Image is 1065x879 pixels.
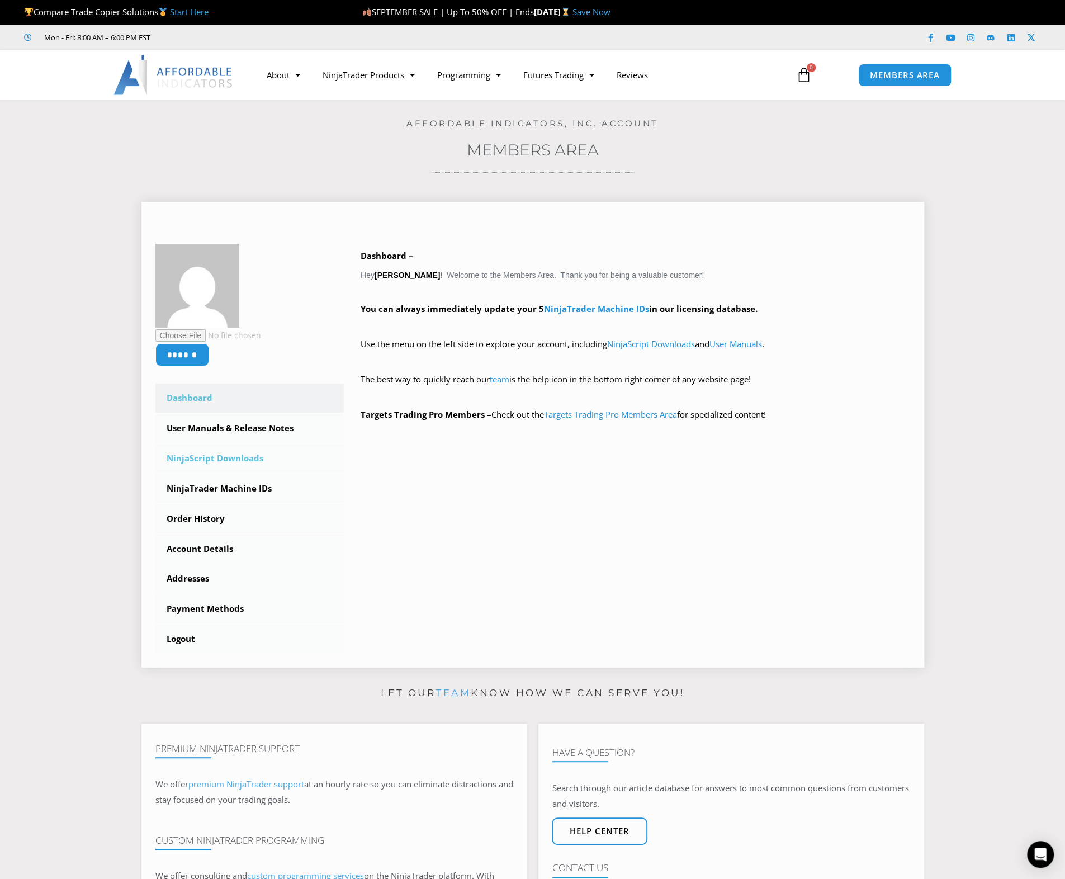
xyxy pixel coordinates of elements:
a: Targets Trading Pro Members Area [544,409,677,420]
a: Affordable Indicators, Inc. Account [406,118,659,129]
img: 🏆 [25,8,33,16]
a: Logout [155,625,344,654]
span: Compare Trade Copier Solutions [24,6,209,17]
a: Save Now [572,6,610,17]
a: Account Details [155,535,344,564]
img: 5f134d5080cd8606c769c067cdb75d253f8f6419f1c7daba1e0781ed198c4de3 [155,244,239,328]
span: SEPTEMBER SALE | Up To 50% OFF | Ends [362,6,534,17]
a: User Manuals & Release Notes [155,414,344,443]
a: Reviews [605,62,659,88]
img: 🥇 [159,8,167,16]
div: Open Intercom Messenger [1027,841,1054,868]
strong: You can always immediately update your 5 in our licensing database. [361,303,758,314]
img: ⌛ [561,8,570,16]
a: team [490,374,509,385]
div: Hey ! Welcome to the Members Area. Thank you for being a valuable customer! [361,248,910,423]
a: NinjaScript Downloads [607,338,695,349]
h4: Have A Question? [552,747,910,758]
a: Order History [155,504,344,533]
a: Payment Methods [155,594,344,623]
strong: [DATE] [534,6,572,17]
a: Programming [426,62,512,88]
p: Use the menu on the left side to explore your account, including and . [361,337,910,368]
h4: Premium NinjaTrader Support [155,743,513,754]
a: team [436,687,471,698]
a: Start Here [170,6,209,17]
a: Help center [552,817,647,845]
span: 0 [807,63,816,72]
a: NinjaTrader Machine IDs [544,303,649,314]
a: About [255,62,311,88]
img: LogoAI | Affordable Indicators – NinjaTrader [113,55,234,95]
span: MEMBERS AREA [870,71,940,79]
span: at an hourly rate so you can eliminate distractions and stay focused on your trading goals. [155,778,513,805]
p: Let our know how we can serve you! [141,684,924,702]
b: Dashboard – [361,250,413,261]
a: NinjaScript Downloads [155,444,344,473]
a: NinjaTrader Products [311,62,426,88]
iframe: Customer reviews powered by Trustpilot [166,32,334,43]
span: We offer [155,778,188,790]
span: Help center [570,827,629,835]
a: premium NinjaTrader support [188,778,304,790]
p: Check out the for specialized content! [361,407,910,423]
strong: Targets Trading Pro Members – [361,409,491,420]
strong: [PERSON_NAME] [375,271,440,280]
p: Search through our article database for answers to most common questions from customers and visit... [552,781,910,812]
nav: Account pages [155,384,344,654]
h4: Contact Us [552,862,910,873]
a: MEMBERS AREA [858,64,952,87]
a: Dashboard [155,384,344,413]
p: The best way to quickly reach our is the help icon in the bottom right corner of any website page! [361,372,910,403]
a: 0 [779,59,829,91]
a: Futures Trading [512,62,605,88]
a: Addresses [155,564,344,593]
span: Mon - Fri: 8:00 AM – 6:00 PM EST [41,31,150,44]
img: 🍂 [363,8,371,16]
a: NinjaTrader Machine IDs [155,474,344,503]
nav: Menu [255,62,783,88]
a: Members Area [467,140,599,159]
a: User Manuals [709,338,762,349]
h4: Custom NinjaTrader Programming [155,835,513,846]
